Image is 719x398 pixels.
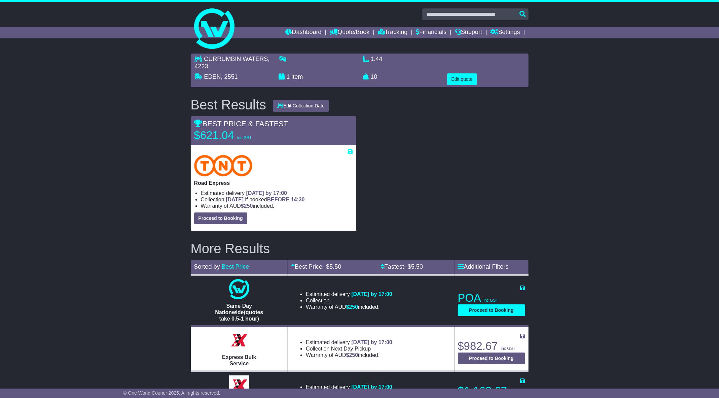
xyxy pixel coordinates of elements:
[329,263,341,270] span: 5.50
[191,241,529,256] h2: More Results
[204,56,268,62] span: CURRUMBIN WATERS
[194,180,353,186] p: Road Express
[371,73,378,80] span: 10
[458,291,525,305] p: POA
[237,135,252,140] span: inc GST
[201,196,353,203] li: Collection
[229,279,249,299] img: One World Courier: Same Day Nationwide(quotes take 0.5-1 hour)
[123,390,220,396] span: © One World Courier 2025. All rights reserved.
[458,384,525,398] p: $1,163.67
[351,384,392,390] span: [DATE] by 17:00
[306,384,392,390] li: Estimated delivery
[458,304,525,316] button: Proceed to Booking
[381,263,423,270] a: Fastest- $5.50
[229,375,249,396] img: Border Express: Express Parcel Service
[194,263,220,270] span: Sorted by
[221,73,238,80] span: , 2551
[322,263,341,270] span: - $
[491,27,520,38] a: Settings
[273,100,329,112] button: Edit Collection Date
[306,352,392,358] li: Warranty of AUD included.
[229,330,249,351] img: Border Express: Express Bulk Service
[291,263,341,270] a: Best Price- $5.50
[226,197,244,202] span: [DATE]
[416,27,446,38] a: Financials
[306,339,392,345] li: Estimated delivery
[194,212,247,224] button: Proceed to Booking
[194,120,288,128] span: BEST PRICE & FASTEST
[306,297,392,304] li: Collection
[447,73,477,85] button: Edit quote
[246,190,287,196] span: [DATE] by 17:00
[226,197,304,202] span: if booked
[194,129,278,142] p: $621.04
[458,353,525,364] button: Proceed to Booking
[458,339,525,353] p: $982.67
[194,155,253,176] img: TNT Domestic: Road Express
[349,352,358,358] span: 250
[195,56,270,70] span: , 4223
[292,73,303,80] span: item
[244,203,253,209] span: 250
[222,263,249,270] a: Best Price
[267,197,290,202] span: BEFORE
[501,346,515,351] span: inc GST
[349,304,358,310] span: 250
[204,73,221,80] span: EDEN
[306,345,392,352] li: Collection
[484,298,498,303] span: inc GST
[404,263,423,270] span: - $
[411,263,423,270] span: 5.50
[351,291,392,297] span: [DATE] by 17:00
[287,73,290,80] span: 1
[371,56,383,62] span: 1.44
[306,291,392,297] li: Estimated delivery
[201,190,353,196] li: Estimated delivery
[331,346,371,352] span: Next Day Pickup
[306,304,392,310] li: Warranty of AUD included.
[346,304,358,310] span: $
[378,27,407,38] a: Tracking
[346,352,358,358] span: $
[187,97,270,112] div: Best Results
[291,197,305,202] span: 14:30
[330,27,369,38] a: Quote/Book
[201,203,353,209] li: Warranty of AUD included.
[222,354,256,366] span: Express Bulk Service
[241,203,253,209] span: $
[215,303,263,322] span: Same Day Nationwide(quotes take 0.5-1 hour)
[351,339,392,345] span: [DATE] by 17:00
[286,27,322,38] a: Dashboard
[458,263,509,270] a: Additional Filters
[455,27,482,38] a: Support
